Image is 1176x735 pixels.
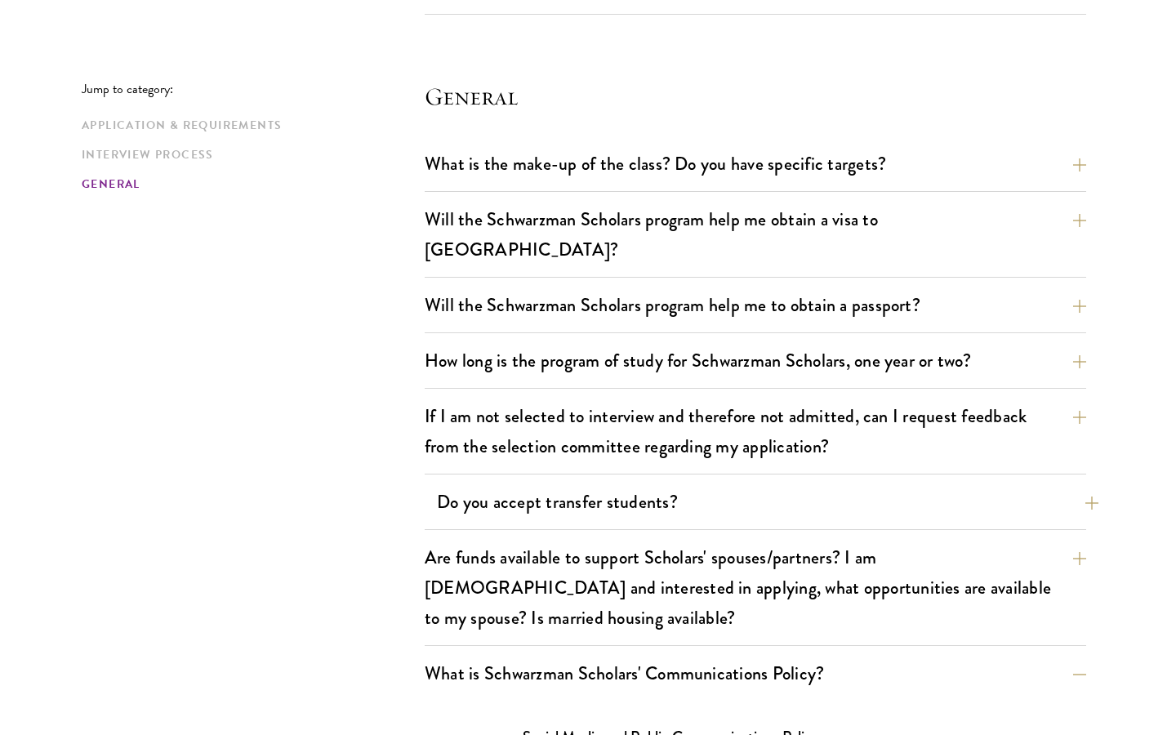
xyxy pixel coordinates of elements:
button: What is the make-up of the class? Do you have specific targets? [425,145,1086,182]
button: How long is the program of study for Schwarzman Scholars, one year or two? [425,342,1086,379]
button: Are funds available to support Scholars' spouses/partners? I am [DEMOGRAPHIC_DATA] and interested... [425,539,1086,636]
button: Will the Schwarzman Scholars program help me to obtain a passport? [425,287,1086,323]
a: Application & Requirements [82,117,415,134]
button: If I am not selected to interview and therefore not admitted, can I request feedback from the sel... [425,398,1086,465]
button: What is Schwarzman Scholars' Communications Policy? [425,655,1086,692]
button: Will the Schwarzman Scholars program help me obtain a visa to [GEOGRAPHIC_DATA]? [425,201,1086,268]
p: Jump to category: [82,82,425,96]
a: General [82,176,415,193]
button: Do you accept transfer students? [437,483,1098,520]
a: Interview Process [82,146,415,163]
h4: General [425,80,1086,113]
